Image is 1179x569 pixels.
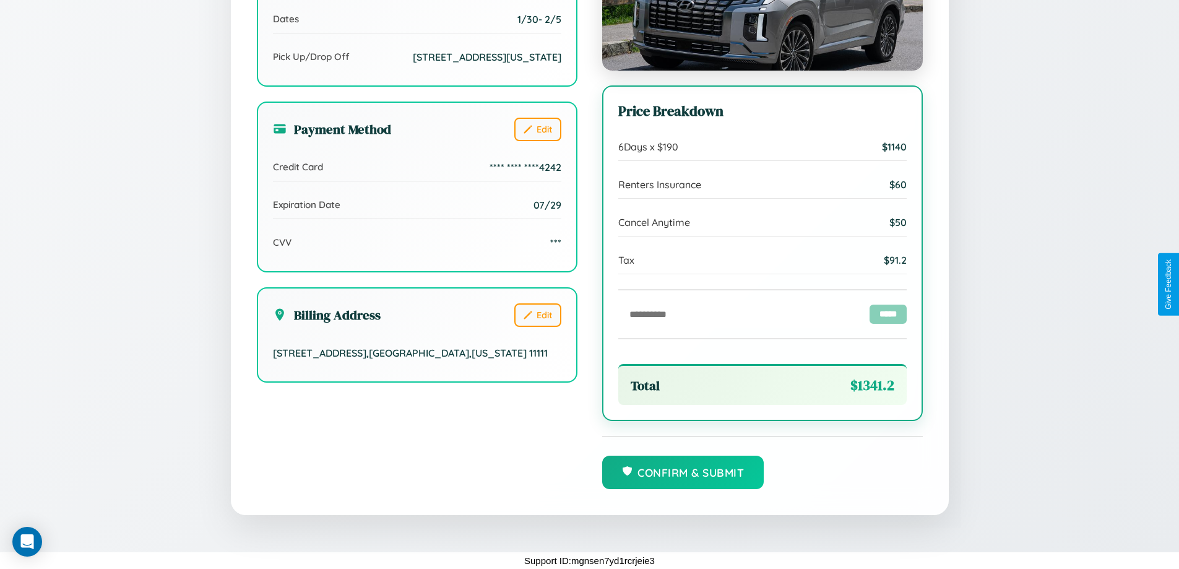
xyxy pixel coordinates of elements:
button: Edit [514,118,561,141]
span: 07/29 [533,199,561,211]
span: CVV [273,237,292,248]
span: Total [631,376,660,394]
span: $ 1140 [882,141,907,153]
span: 1 / 30 - 2 / 5 [517,13,561,25]
span: Credit Card [273,161,323,173]
div: Open Intercom Messenger [12,527,42,557]
h3: Payment Method [273,120,391,138]
span: Pick Up/Drop Off [273,51,350,63]
span: Dates [273,13,299,25]
span: [STREET_ADDRESS] , [GEOGRAPHIC_DATA] , [US_STATE] 11111 [273,347,548,359]
button: Confirm & Submit [602,456,764,489]
h3: Price Breakdown [618,102,907,121]
span: [STREET_ADDRESS][US_STATE] [413,51,561,63]
span: Renters Insurance [618,178,701,191]
span: $ 60 [889,178,907,191]
div: Give Feedback [1164,259,1173,310]
span: $ 50 [889,216,907,228]
p: Support ID: mgnsen7yd1rcrjeie3 [524,552,655,569]
button: Edit [514,303,561,327]
span: $ 91.2 [884,254,907,266]
span: $ 1341.2 [850,376,894,395]
span: Cancel Anytime [618,216,690,228]
span: Tax [618,254,634,266]
span: Expiration Date [273,199,340,211]
span: 6 Days x $ 190 [618,141,678,153]
h3: Billing Address [273,306,381,324]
